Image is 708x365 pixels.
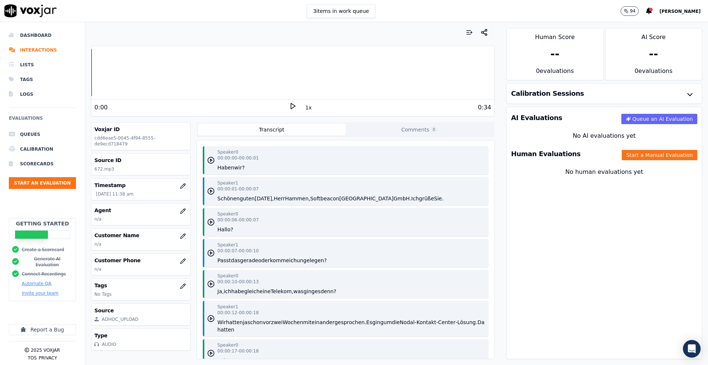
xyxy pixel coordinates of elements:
[22,281,51,287] button: Automate QA
[282,319,303,326] button: Wochen
[9,28,76,43] a: Dashboard
[271,319,282,326] button: zwei
[94,166,187,172] p: 672.mp3
[270,257,289,264] button: komme
[234,164,245,171] button: wir?
[94,103,108,112] div: 0:00
[94,257,187,264] h3: Customer Phone
[511,90,584,97] h3: Calibration Sessions
[271,288,294,295] button: Telekom,
[218,248,259,254] p: 00:00:07 - 00:00:10
[621,6,639,16] button: 94
[334,319,366,326] button: gesprochen.
[218,257,231,264] button: Passt
[400,319,414,326] button: Nodal
[393,195,411,202] button: GmbH.
[304,102,313,113] button: 1x
[94,207,187,214] h3: Agent
[218,273,238,279] p: Speaker 0
[513,131,696,140] div: No AI evaluations yet
[605,28,702,42] div: AI Score
[94,307,187,314] h3: Source
[31,347,60,353] p: 2025 Voxjar
[218,149,238,155] p: Speaker 0
[621,6,646,16] button: 94
[28,355,37,361] button: TOS
[649,48,658,61] div: --
[218,357,235,364] button: Achso,
[218,310,259,316] p: 00:00:12 - 00:00:18
[247,319,263,326] button: schon
[303,319,334,326] button: miteinander
[307,4,375,18] button: 3items in work queue
[94,282,187,289] h3: Tags
[218,242,238,248] p: Speaker 1
[258,257,270,264] button: oder
[630,8,635,14] p: 94
[94,216,187,222] p: n/a
[411,195,419,202] button: Ich
[198,124,346,136] button: Transcript
[9,177,76,189] button: Start an Evaluation
[94,232,187,239] h3: Customer Name
[683,340,701,358] div: Open Intercom Messenger
[255,195,274,202] button: [DATE],
[297,257,327,264] button: ungelegen?
[605,67,702,80] div: 0 evaluation s
[218,164,234,171] button: Haben
[9,57,76,72] a: Lists
[507,67,603,80] div: 0 evaluation s
[22,271,66,277] button: Connect Recordings
[659,9,701,14] span: [PERSON_NAME]
[436,319,455,326] button: -Center
[240,257,258,264] button: gerade
[94,135,187,147] p: cdd6eae5-0045-4f94-8555-de9ecd718479
[9,157,76,171] li: Scorecards
[94,157,187,164] h3: Source ID
[94,241,187,247] p: n/a
[102,341,116,347] div: AUDIO
[218,348,259,354] p: 00:00:17 - 00:00:18
[231,257,240,264] button: das
[243,319,247,326] button: ja
[513,168,696,194] div: No human evaluations yet
[22,247,64,253] button: Create a Scorecard
[218,319,226,326] button: Wir
[478,319,485,326] button: Da
[218,226,233,233] button: Hallo?
[346,124,493,136] button: Comments
[383,319,392,326] button: um
[294,288,303,295] button: was
[320,288,336,295] button: denn?
[9,43,76,57] li: Interactions
[102,316,138,322] div: ADHOC_UPLOAD
[218,288,224,295] button: Ja,
[285,195,310,202] button: Hammen,
[218,326,235,333] button: hatten
[218,217,259,223] p: 00:00:06 - 00:00:07
[39,355,57,361] button: Privacy
[303,288,315,295] button: ging
[310,195,339,202] button: Softbeacon
[372,319,383,326] button: ging
[9,127,76,142] a: Queues
[511,115,562,121] h3: AI Evaluations
[9,72,76,87] a: Tags
[289,257,296,264] button: ich
[218,279,259,285] p: 00:00:10 - 00:00:13
[244,288,260,295] button: gleich
[260,288,271,295] button: eine
[218,155,259,161] p: 00:00:00 - 00:00:01
[9,87,76,102] li: Logs
[94,332,187,339] h3: Type
[419,195,434,202] button: grüße
[9,324,76,335] button: Report a Bug
[9,142,76,157] a: Calibration
[550,48,559,61] div: --
[434,195,444,202] button: Sie.
[455,319,478,326] button: -Lösung.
